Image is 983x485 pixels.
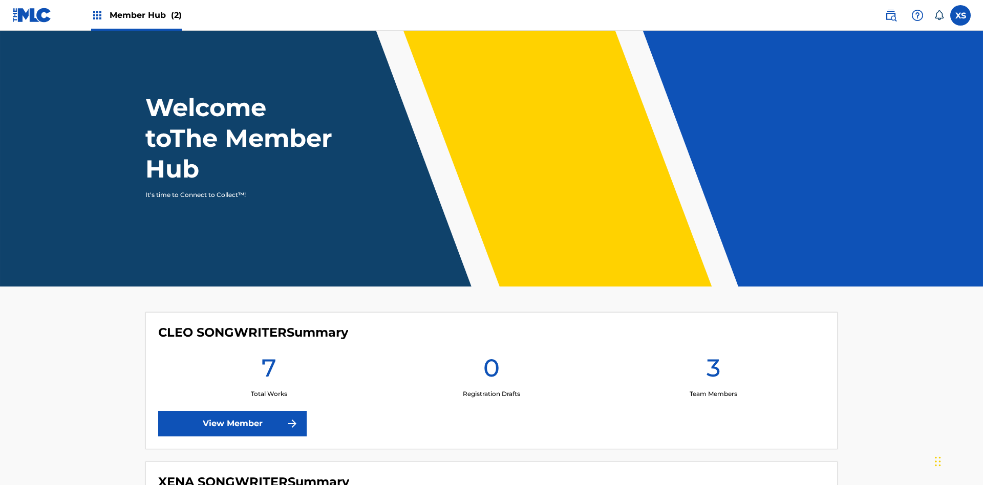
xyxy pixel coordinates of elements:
h1: 0 [483,352,500,389]
img: MLC Logo [12,8,52,23]
img: search [885,9,897,21]
div: Help [907,5,928,26]
span: Member Hub [110,9,182,21]
span: (2) [171,10,182,20]
div: User Menu [950,5,971,26]
img: f7272a7cc735f4ea7f67.svg [286,417,298,430]
a: Public Search [881,5,901,26]
img: Top Rightsholders [91,9,103,21]
div: Notifications [934,10,944,20]
a: View Member [158,411,307,436]
h4: CLEO SONGWRITER [158,325,348,340]
h1: Welcome to The Member Hub [145,92,337,184]
h1: 7 [262,352,276,389]
h1: 3 [707,352,720,389]
p: Total Works [251,389,287,399]
img: help [911,9,924,21]
p: It's time to Connect to Collect™! [145,190,323,200]
div: Drag [935,446,941,477]
iframe: Chat Widget [932,436,983,485]
p: Registration Drafts [463,389,520,399]
p: Team Members [690,389,737,399]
